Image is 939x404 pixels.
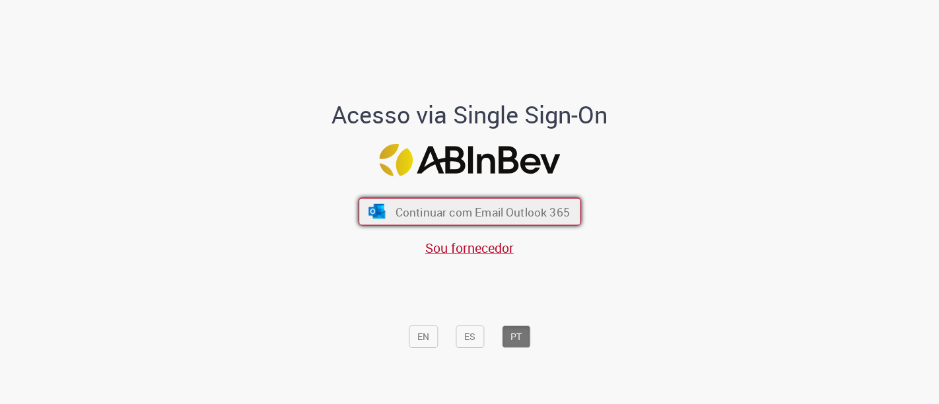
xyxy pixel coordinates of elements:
a: Sou fornecedor [425,239,514,257]
h1: Acesso via Single Sign-On [287,102,653,128]
button: ES [456,325,484,348]
img: ícone Azure/Microsoft 360 [367,204,386,219]
button: PT [502,325,530,348]
img: Logo ABInBev [379,144,560,176]
span: Continuar com Email Outlook 365 [395,204,569,219]
button: EN [409,325,438,348]
button: ícone Azure/Microsoft 360 Continuar com Email Outlook 365 [359,198,581,226]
